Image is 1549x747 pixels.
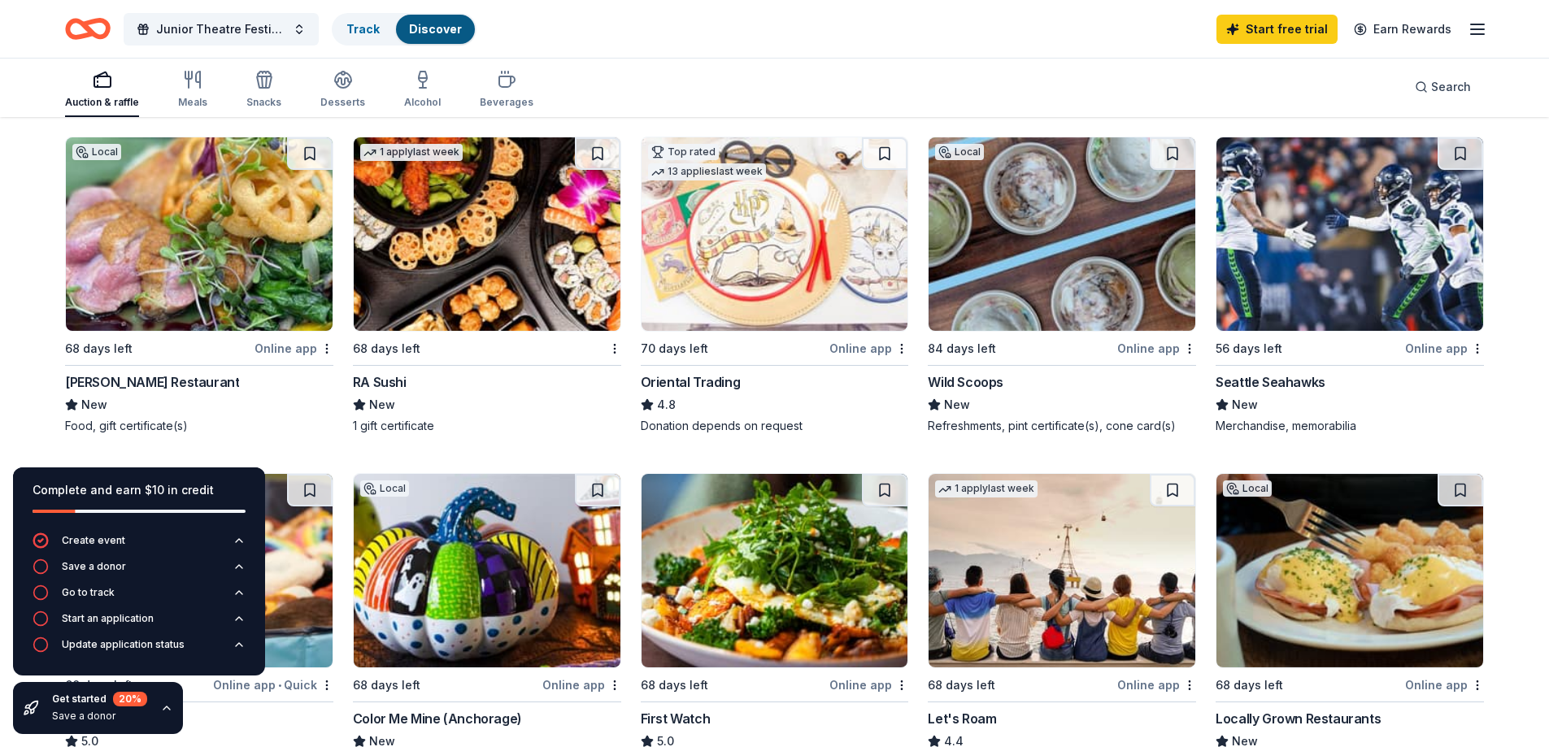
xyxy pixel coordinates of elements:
[332,13,476,46] button: TrackDiscover
[404,63,441,117] button: Alcohol
[829,675,908,695] div: Online app
[178,96,207,109] div: Meals
[178,63,207,117] button: Meals
[65,339,133,358] div: 68 days left
[246,63,281,117] button: Snacks
[944,395,970,415] span: New
[641,372,741,392] div: Oriental Trading
[1405,675,1484,695] div: Online app
[278,679,281,692] span: •
[81,395,107,415] span: New
[33,532,246,558] button: Create event
[1216,15,1338,44] a: Start free trial
[928,675,995,695] div: 68 days left
[642,474,908,667] img: Image for First Watch
[1431,77,1471,97] span: Search
[360,144,463,161] div: 1 apply last week
[62,586,115,599] div: Go to track
[404,96,441,109] div: Alcohol
[369,395,395,415] span: New
[33,584,246,610] button: Go to track
[1216,675,1283,695] div: 68 days left
[648,144,719,160] div: Top rated
[33,610,246,636] button: Start an application
[320,63,365,117] button: Desserts
[353,675,420,695] div: 68 days left
[62,534,125,547] div: Create event
[928,339,996,358] div: 84 days left
[52,710,147,723] div: Save a donor
[353,709,522,728] div: Color Me Mine (Anchorage)
[62,638,185,651] div: Update application status
[935,144,984,160] div: Local
[65,418,333,434] div: Food, gift certificate(s)
[156,20,286,39] span: Junior Theatre Festival Fundraiser Auction
[935,480,1038,497] div: 1 apply last week
[255,338,333,358] div: Online app
[409,22,462,36] a: Discover
[829,338,908,358] div: Online app
[480,63,533,117] button: Beverages
[641,418,909,434] div: Donation depends on request
[354,474,620,667] img: Image for Color Me Mine (Anchorage)
[1405,338,1484,358] div: Online app
[928,137,1196,434] a: Image for Wild ScoopsLocal84 days leftOnline appWild ScoopsNewRefreshments, pint certificate(s), ...
[33,636,246,662] button: Update application status
[353,137,621,434] a: Image for RA Sushi1 applylast week68 days leftRA SushiNew1 gift certificate
[1216,418,1484,434] div: Merchandise, memorabilia
[1216,372,1325,392] div: Seattle Seahawks
[1216,339,1282,358] div: 56 days left
[1216,474,1483,667] img: Image for Locally Grown Restaurants
[66,137,333,331] img: Image for Kinley's Restaurant
[929,137,1195,331] img: Image for Wild Scoops
[65,10,111,48] a: Home
[353,372,407,392] div: RA Sushi
[1216,137,1484,434] a: Image for Seattle Seahawks56 days leftOnline appSeattle SeahawksNewMerchandise, memorabilia
[33,558,246,584] button: Save a donor
[124,13,319,46] button: Junior Theatre Festival Fundraiser Auction
[641,137,909,434] a: Image for Oriental TradingTop rated13 applieslast week70 days leftOnline appOriental Trading4.8Do...
[65,137,333,434] a: Image for Kinley's RestaurantLocal68 days leftOnline app[PERSON_NAME] RestaurantNewFood, gift cer...
[65,96,139,109] div: Auction & raffle
[1402,71,1484,103] button: Search
[113,692,147,706] div: 20 %
[65,63,139,117] button: Auction & raffle
[657,395,676,415] span: 4.8
[1232,395,1258,415] span: New
[246,96,281,109] div: Snacks
[353,418,621,434] div: 1 gift certificate
[65,372,239,392] div: [PERSON_NAME] Restaurant
[641,709,711,728] div: First Watch
[1216,709,1381,728] div: Locally Grown Restaurants
[62,560,126,573] div: Save a donor
[353,339,420,358] div: 68 days left
[360,480,409,497] div: Local
[928,709,996,728] div: Let's Roam
[354,137,620,331] img: Image for RA Sushi
[641,339,708,358] div: 70 days left
[1223,480,1272,497] div: Local
[1216,137,1483,331] img: Image for Seattle Seahawks
[642,137,908,331] img: Image for Oriental Trading
[641,675,708,695] div: 68 days left
[928,418,1196,434] div: Refreshments, pint certificate(s), cone card(s)
[1117,675,1196,695] div: Online app
[62,612,154,625] div: Start an application
[929,474,1195,667] img: Image for Let's Roam
[648,163,766,180] div: 13 applies last week
[320,96,365,109] div: Desserts
[1117,338,1196,358] div: Online app
[1344,15,1461,44] a: Earn Rewards
[72,144,121,160] div: Local
[52,692,147,706] div: Get started
[33,480,246,500] div: Complete and earn $10 in credit
[346,22,380,36] a: Track
[928,372,1003,392] div: Wild Scoops
[480,96,533,109] div: Beverages
[542,675,621,695] div: Online app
